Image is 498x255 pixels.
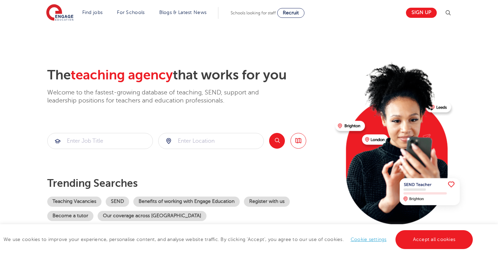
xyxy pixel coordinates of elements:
[231,10,276,15] span: Schools looking for staff
[159,10,207,15] a: Blogs & Latest News
[47,197,101,207] a: Teaching Vacancies
[71,68,173,83] span: teaching agency
[106,197,129,207] a: SEND
[47,177,330,190] p: Trending searches
[98,211,206,221] a: Our coverage across [GEOGRAPHIC_DATA]
[47,88,278,105] p: Welcome to the fastest-growing database of teaching, SEND, support and leadership positions for t...
[395,230,473,249] a: Accept all cookies
[406,8,437,18] a: Sign up
[47,133,153,149] div: Submit
[46,4,73,22] img: Engage Education
[277,8,304,18] a: Recruit
[269,133,285,149] button: Search
[158,133,264,149] div: Submit
[47,67,330,83] h2: The that works for you
[47,211,93,221] a: Become a tutor
[133,197,240,207] a: Benefits of working with Engage Education
[117,10,145,15] a: For Schools
[3,237,475,242] span: We use cookies to improve your experience, personalise content, and analyse website traffic. By c...
[159,133,264,149] input: Submit
[283,10,299,15] span: Recruit
[48,133,153,149] input: Submit
[244,197,290,207] a: Register with us
[351,237,387,242] a: Cookie settings
[82,10,103,15] a: Find jobs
